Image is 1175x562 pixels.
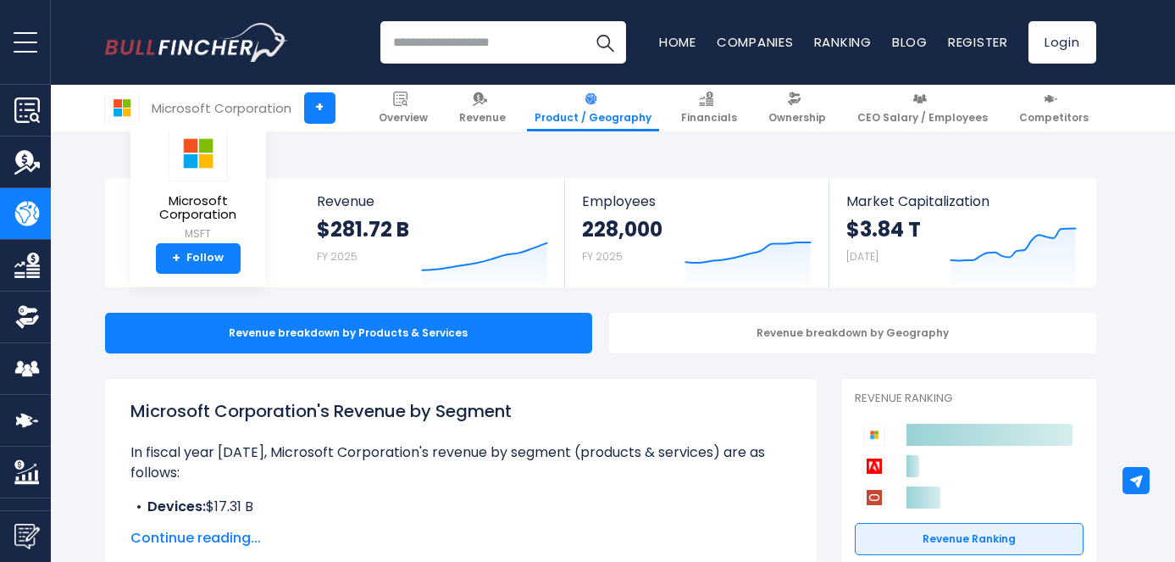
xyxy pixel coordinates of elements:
[1028,21,1096,64] a: Login
[379,111,428,125] span: Overview
[130,497,791,517] li: $17.31 B
[144,226,252,242] small: MSFT
[535,111,651,125] span: Product / Geography
[300,178,565,287] a: Revenue $281.72 B FY 2025
[850,85,995,131] a: CEO Salary / Employees
[857,111,988,125] span: CEO Salary / Employees
[761,85,834,131] a: Ownership
[1011,85,1096,131] a: Competitors
[105,313,592,353] div: Revenue breakdown by Products & Services
[147,497,206,516] b: Devices:
[144,194,252,222] span: Microsoft Corporation
[1019,111,1089,125] span: Competitors
[814,33,872,51] a: Ranking
[452,85,513,131] a: Revenue
[582,216,662,242] strong: 228,000
[863,487,885,509] img: Oracle Corporation competitors logo
[846,216,921,242] strong: $3.84 T
[14,304,40,330] img: Ownership
[582,193,812,209] span: Employees
[584,21,626,64] button: Search
[172,251,180,266] strong: +
[130,528,791,548] span: Continue reading...
[317,249,357,264] small: FY 2025
[156,243,241,274] a: +Follow
[582,249,623,264] small: FY 2025
[863,424,885,446] img: Microsoft Corporation competitors logo
[105,23,288,62] img: Bullfincher logo
[304,92,335,124] a: +
[565,178,829,287] a: Employees 228,000 FY 2025
[717,33,794,51] a: Companies
[609,313,1096,353] div: Revenue breakdown by Geography
[948,33,1008,51] a: Register
[846,249,878,264] small: [DATE]
[130,398,791,424] h1: Microsoft Corporation's Revenue by Segment
[673,85,745,131] a: Financials
[855,392,1084,406] p: Revenue Ranking
[106,92,138,124] img: MSFT logo
[863,455,885,477] img: Adobe competitors logo
[143,124,253,243] a: Microsoft Corporation MSFT
[169,125,228,181] img: MSFT logo
[846,193,1077,209] span: Market Capitalization
[681,111,737,125] span: Financials
[105,23,287,62] a: Go to homepage
[659,33,696,51] a: Home
[152,98,291,118] div: Microsoft Corporation
[459,111,506,125] span: Revenue
[317,193,548,209] span: Revenue
[768,111,826,125] span: Ownership
[855,523,1084,555] a: Revenue Ranking
[371,85,435,131] a: Overview
[829,178,1094,287] a: Market Capitalization $3.84 T [DATE]
[527,85,659,131] a: Product / Geography
[317,216,409,242] strong: $281.72 B
[892,33,928,51] a: Blog
[130,442,791,483] p: In fiscal year [DATE], Microsoft Corporation's revenue by segment (products & services) are as fo...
